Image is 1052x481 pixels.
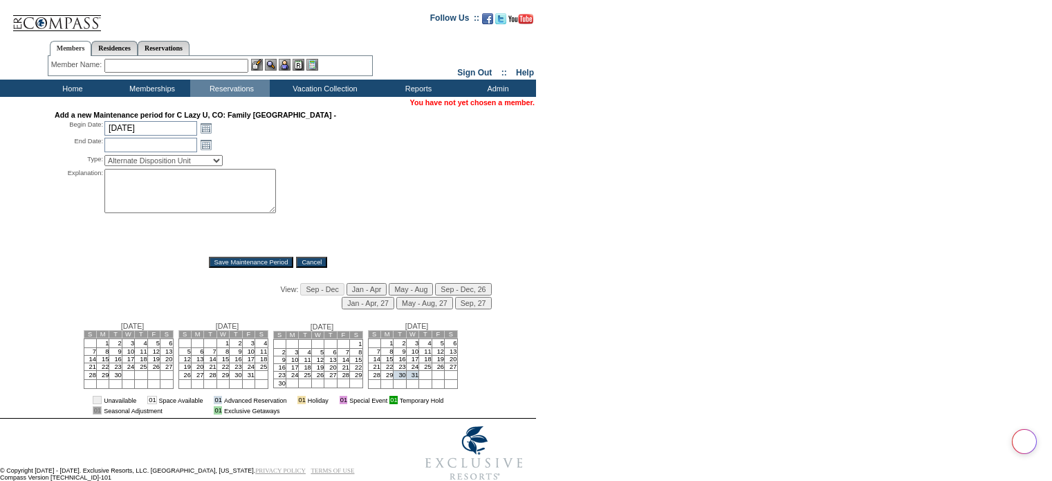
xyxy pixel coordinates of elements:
[160,363,173,371] td: 27
[482,17,493,26] a: Become our fan on Facebook
[242,356,255,363] td: 17
[12,3,102,32] img: Compass Home
[178,371,191,380] td: 26
[337,372,349,379] td: 28
[350,340,362,349] td: 1
[242,371,255,380] td: 31
[255,348,268,356] td: 11
[178,363,191,371] td: 19
[255,356,268,363] td: 18
[209,257,294,268] input: Save Maintenance Period
[178,348,191,356] td: 5
[109,339,122,348] td: 2
[224,406,287,415] td: Exclusive Getaways
[135,363,147,371] td: 25
[147,348,160,356] td: 12
[419,339,432,348] td: 4
[204,331,216,338] td: T
[342,297,394,309] input: Jan - Apr, 27
[288,397,295,403] img: i.gif
[311,364,324,372] td: 19
[204,348,216,356] td: 7
[255,339,268,348] td: 4
[230,363,242,371] td: 23
[456,80,536,97] td: Admin
[159,396,203,404] td: Space Available
[109,371,122,380] td: 30
[55,155,103,166] div: Type:
[380,363,393,371] td: 22
[406,363,418,371] td: 24
[495,13,506,24] img: Follow us on Twitter
[147,396,156,404] td: 01
[160,339,173,348] td: 6
[91,41,138,55] a: Residences
[84,363,96,371] td: 21
[389,396,397,404] td: 01
[340,396,347,404] td: 01
[216,363,229,371] td: 22
[204,356,216,363] td: 14
[516,68,534,78] a: Help
[199,120,214,136] a: Open the calendar popup.
[380,339,393,348] td: 1
[419,348,432,356] td: 11
[299,372,311,379] td: 25
[204,371,216,380] td: 28
[455,297,492,309] input: Sep, 27
[281,285,299,293] span: View:
[216,331,229,338] td: W
[109,348,122,356] td: 9
[93,396,102,404] td: 01
[270,80,377,97] td: Vacation Collection
[96,339,109,348] td: 1
[96,348,109,356] td: 8
[389,283,433,296] input: May - Aug
[135,348,147,356] td: 11
[406,348,418,356] td: 10
[432,331,444,338] td: F
[432,348,444,356] td: 12
[96,371,109,380] td: 29
[191,363,203,371] td: 20
[190,80,270,97] td: Reservations
[191,348,203,356] td: 6
[349,396,387,404] td: Special Event
[482,13,493,24] img: Become our fan on Facebook
[265,59,277,71] img: View
[160,356,173,363] td: 20
[380,371,393,380] td: 29
[368,331,380,338] td: S
[299,349,311,356] td: 4
[214,406,221,415] td: 01
[273,349,286,356] td: 2
[216,322,239,330] span: [DATE]
[216,356,229,363] td: 15
[230,348,242,356] td: 9
[432,339,444,348] td: 5
[430,12,479,28] td: Follow Us ::
[311,467,355,474] a: TERMS OF USE
[410,98,535,107] span: You have not yet chosen a member.
[178,356,191,363] td: 12
[400,396,444,404] td: Temporary Hold
[55,111,336,119] strong: Add a new Maintenance period for C Lazy U, CO: Family [GEOGRAPHIC_DATA] -
[55,169,103,247] div: Explanation:
[445,356,457,363] td: 20
[445,331,457,338] td: S
[445,348,457,356] td: 13
[109,331,122,338] td: T
[406,339,418,348] td: 3
[255,363,268,371] td: 25
[191,371,203,380] td: 27
[286,332,298,339] td: M
[230,339,242,348] td: 2
[84,348,96,356] td: 7
[368,348,380,356] td: 7
[135,356,147,363] td: 18
[230,356,242,363] td: 16
[279,59,290,71] img: Impersonate
[350,372,362,379] td: 29
[96,356,109,363] td: 15
[311,323,334,331] span: [DATE]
